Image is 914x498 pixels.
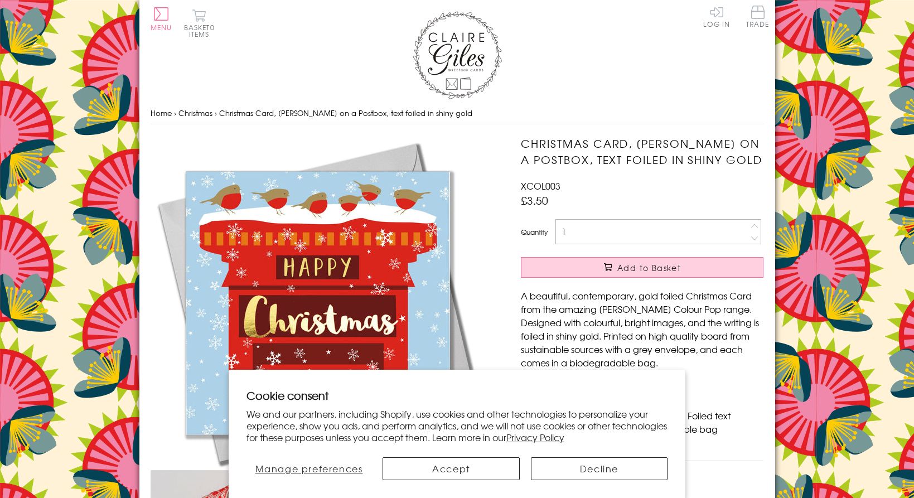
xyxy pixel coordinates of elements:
button: Basket0 items [184,9,215,37]
span: Trade [746,6,770,27]
a: Trade [746,6,770,30]
p: We and our partners, including Shopify, use cookies and other technologies to personalize your ex... [246,408,668,443]
span: XCOL003 [521,179,560,192]
p: A beautiful, contemporary, gold foiled Christmas Card from the amazing [PERSON_NAME] Colour Pop r... [521,289,763,369]
button: Accept [383,457,520,480]
span: 0 items [189,22,215,39]
button: Menu [151,7,172,31]
a: Privacy Policy [506,431,564,444]
nav: breadcrumbs [151,102,764,125]
span: Manage preferences [255,462,363,475]
img: Christmas Card, Robins on a Postbox, text foiled in shiny gold [151,136,485,470]
span: Christmas Card, [PERSON_NAME] on a Postbox, text foiled in shiny gold [219,108,472,118]
span: › [174,108,176,118]
span: £3.50 [521,192,548,208]
a: Christmas [178,108,212,118]
span: Menu [151,22,172,32]
button: Add to Basket [521,257,763,278]
h2: Cookie consent [246,388,668,403]
button: Manage preferences [246,457,371,480]
a: Log In [703,6,730,27]
button: Decline [531,457,668,480]
label: Quantity [521,227,548,237]
span: › [215,108,217,118]
span: Add to Basket [617,262,681,273]
h1: Christmas Card, [PERSON_NAME] on a Postbox, text foiled in shiny gold [521,136,763,168]
img: Claire Giles Greetings Cards [413,11,502,99]
a: Home [151,108,172,118]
